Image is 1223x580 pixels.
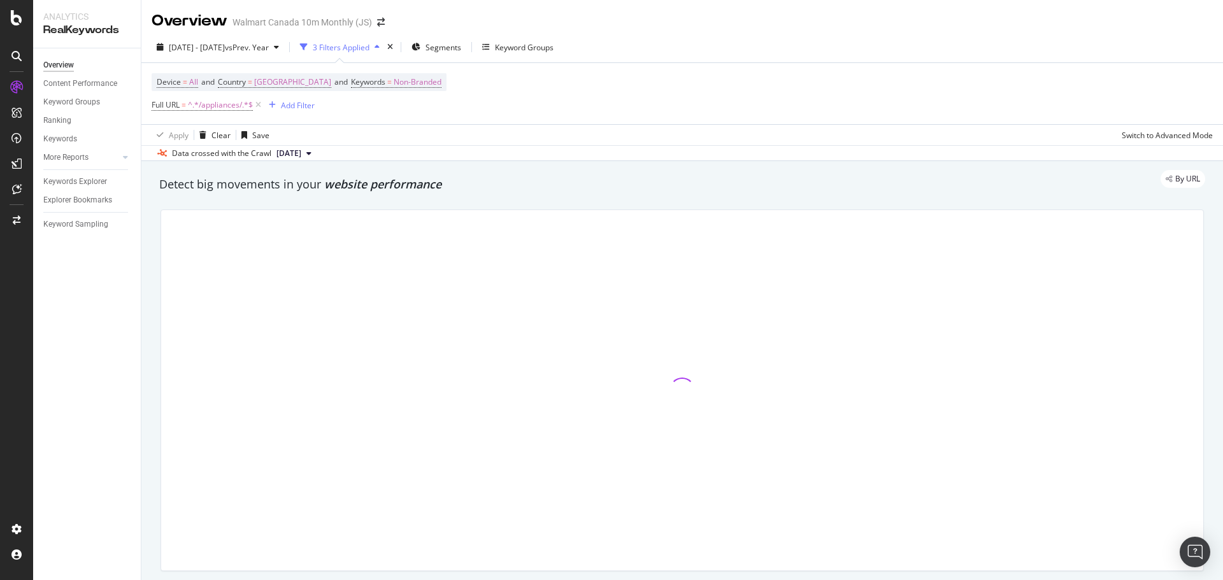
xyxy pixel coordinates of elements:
a: Overview [43,59,132,72]
span: and [201,76,215,87]
div: Content Performance [43,77,117,90]
a: Ranking [43,114,132,127]
a: Keywords [43,132,132,146]
span: = [387,76,392,87]
button: 3 Filters Applied [295,37,385,57]
div: More Reports [43,151,89,164]
span: Full URL [152,99,180,110]
span: Device [157,76,181,87]
span: By URL [1175,175,1200,183]
span: [GEOGRAPHIC_DATA] [254,73,331,91]
a: Keyword Groups [43,95,132,109]
a: Explorer Bookmarks [43,194,132,207]
div: RealKeywords [43,23,131,38]
div: arrow-right-arrow-left [377,18,385,27]
div: legacy label [1161,170,1205,188]
a: Keywords Explorer [43,175,132,188]
button: [DATE] - [DATE]vsPrev. Year [152,37,284,57]
div: Walmart Canada 10m Monthly (JS) [232,16,372,29]
span: = [182,99,186,110]
div: Data crossed with the Crawl [172,148,271,159]
div: Keywords [43,132,77,146]
span: 2025 Aug. 22nd [276,148,301,159]
span: All [189,73,198,91]
button: Clear [194,125,231,145]
div: Keyword Groups [495,42,554,53]
div: Save [252,130,269,141]
span: and [334,76,348,87]
button: Segments [406,37,466,57]
a: More Reports [43,151,119,164]
span: ^.*/appliances/.*$ [188,96,253,114]
div: Explorer Bookmarks [43,194,112,207]
a: Keyword Sampling [43,218,132,231]
button: [DATE] [271,146,317,161]
button: Keyword Groups [477,37,559,57]
div: Clear [211,130,231,141]
div: Keyword Groups [43,95,100,109]
div: times [385,41,396,53]
span: Keywords [351,76,385,87]
button: Save [236,125,269,145]
div: Switch to Advanced Mode [1122,130,1213,141]
button: Apply [152,125,189,145]
div: Analytics [43,10,131,23]
div: Overview [43,59,74,72]
button: Add Filter [264,97,315,113]
div: 3 Filters Applied [313,42,369,53]
a: Content Performance [43,77,132,90]
div: Apply [169,130,189,141]
span: = [248,76,252,87]
span: Segments [426,42,461,53]
span: Non-Branded [394,73,441,91]
div: Ranking [43,114,71,127]
div: Keywords Explorer [43,175,107,188]
div: Add Filter [281,100,315,111]
span: [DATE] - [DATE] [169,42,225,53]
div: Overview [152,10,227,32]
span: = [183,76,187,87]
button: Switch to Advanced Mode [1117,125,1213,145]
span: Country [218,76,246,87]
div: Open Intercom Messenger [1180,537,1210,567]
span: vs Prev. Year [225,42,269,53]
div: Keyword Sampling [43,218,108,231]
